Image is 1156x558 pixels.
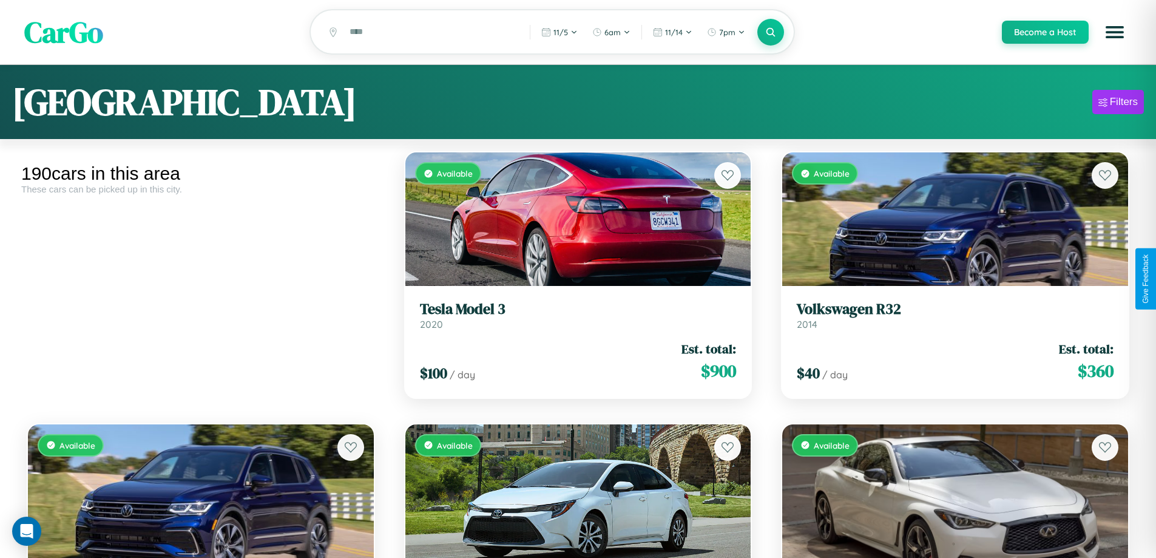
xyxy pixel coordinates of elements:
span: Est. total: [1059,340,1114,358]
span: / day [450,369,475,381]
button: Become a Host [1002,21,1089,44]
span: Available [437,168,473,179]
span: CarGo [24,12,103,52]
h3: Volkswagen R32 [797,301,1114,318]
span: / day [822,369,848,381]
span: 2020 [420,318,443,330]
span: Est. total: [681,340,736,358]
a: Volkswagen R322014 [797,301,1114,330]
span: $ 40 [797,363,820,383]
h3: Tesla Model 3 [420,301,737,318]
div: These cars can be picked up in this city. [21,184,380,194]
h1: [GEOGRAPHIC_DATA] [12,77,357,127]
div: Filters [1110,96,1138,108]
a: Tesla Model 32020 [420,301,737,330]
span: Available [59,440,95,451]
div: Give Feedback [1141,254,1150,304]
button: 11/5 [535,22,584,42]
span: 11 / 5 [553,27,568,37]
span: 6am [604,27,621,37]
button: 6am [586,22,637,42]
div: Open Intercom Messenger [12,517,41,546]
button: Open menu [1098,15,1132,49]
span: 7pm [719,27,735,37]
span: $ 900 [701,359,736,383]
div: 190 cars in this area [21,163,380,184]
button: 7pm [701,22,751,42]
span: $ 100 [420,363,447,383]
span: 11 / 14 [665,27,683,37]
button: Filters [1092,90,1144,114]
span: Available [814,168,850,179]
button: 11/14 [647,22,698,42]
span: Available [437,440,473,451]
span: 2014 [797,318,817,330]
span: $ 360 [1078,359,1114,383]
span: Available [814,440,850,451]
